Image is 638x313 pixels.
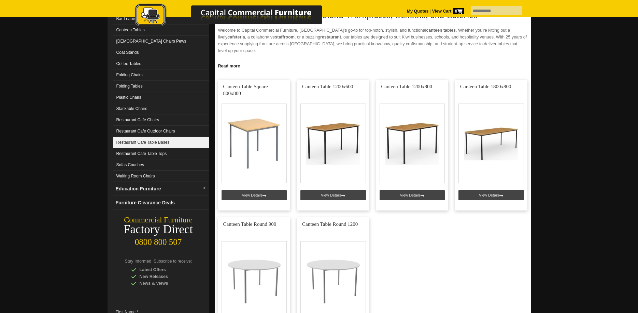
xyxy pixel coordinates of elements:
div: 0800 800 507 [108,234,209,247]
p: Welcome to Capital Commercial Furniture, [GEOGRAPHIC_DATA]’s go-to for top-notch, stylish, and fu... [218,27,527,54]
a: Education Furnituredropdown [113,182,209,196]
a: Sofas Couches [113,159,209,171]
a: View Cart0 [431,9,464,14]
strong: canteen tables [426,28,456,33]
span: 0 [453,8,464,14]
a: Folding Tables [113,81,209,92]
a: Folding Chairs [113,69,209,81]
strong: staffroom [275,35,295,40]
a: Plastic Chairs [113,92,209,103]
div: Commercial Furniture [108,215,209,225]
div: New Releases [131,273,196,280]
a: Click to read more [215,61,531,69]
a: Coffee Tables [113,58,209,69]
div: Latest Offers [131,266,196,273]
strong: cafeteria [227,35,245,40]
strong: View Cart [432,9,464,14]
a: [DEMOGRAPHIC_DATA] Chairs Pews [113,36,209,47]
a: Restaurant Cafe Table Tops [113,148,209,159]
a: Capital Commercial Furniture Logo [116,3,355,30]
span: Stay Informed [125,259,152,264]
span: Subscribe to receive: [154,259,192,264]
a: Restaurant Cafe Table Bases [113,137,209,148]
a: Stackable Chairs [113,103,209,114]
div: News & Views [131,280,196,287]
a: Waiting Room Chairs [113,171,209,182]
a: Restaurant Cafe Outdoor Chairs [113,126,209,137]
a: Canteen Tables [113,25,209,36]
a: Restaurant Cafe Chairs [113,114,209,126]
strong: restaurant [320,35,341,40]
img: Capital Commercial Furniture Logo [116,3,355,28]
a: Coat Stands [113,47,209,58]
a: Bar Leaners & Bar Tables [113,13,209,25]
a: My Quotes [407,9,429,14]
h2: Why Choose Our Canteen Tables? [218,60,527,70]
img: dropdown [202,186,207,190]
div: Factory Direct [108,225,209,234]
a: Furniture Clearance Deals [113,196,209,210]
